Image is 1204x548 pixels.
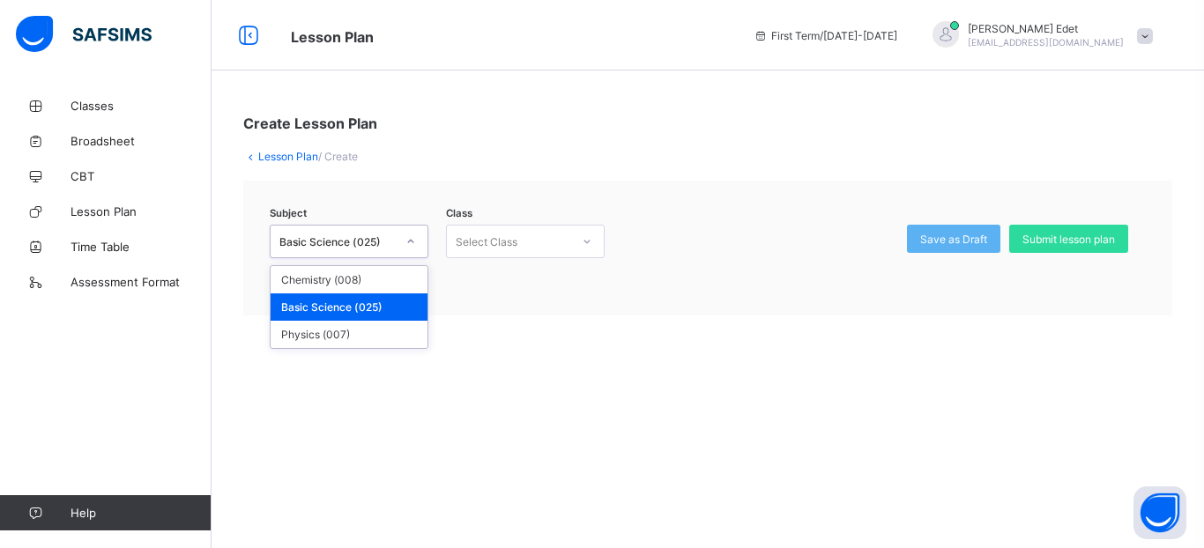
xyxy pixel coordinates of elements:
div: Physics (007) [271,321,427,348]
div: PatrickEdet [915,21,1162,50]
div: Chemistry (008) [271,266,427,293]
span: Broadsheet [71,134,212,148]
span: Time Table [71,240,212,254]
img: safsims [16,16,152,53]
span: Submit lesson plan [1022,233,1115,246]
div: Select Class [456,225,517,258]
span: Classes [71,99,212,113]
span: Lesson Plan [71,204,212,218]
div: Basic Science (025) [279,235,396,248]
span: Help [71,506,211,520]
span: session/term information [754,29,897,42]
span: Subject [270,207,307,219]
a: Lesson Plan [258,150,318,163]
span: Create Lesson Plan [243,115,377,132]
div: Basic Science (025) [271,293,427,321]
span: Assessment Format [71,275,212,289]
span: Lesson Plan [291,28,374,46]
span: Class [446,207,472,219]
span: / Create [318,150,358,163]
span: [PERSON_NAME] Edet [968,22,1124,35]
span: Save as Draft [920,233,987,246]
span: [EMAIL_ADDRESS][DOMAIN_NAME] [968,37,1124,48]
button: Open asap [1133,486,1186,539]
span: CBT [71,169,212,183]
